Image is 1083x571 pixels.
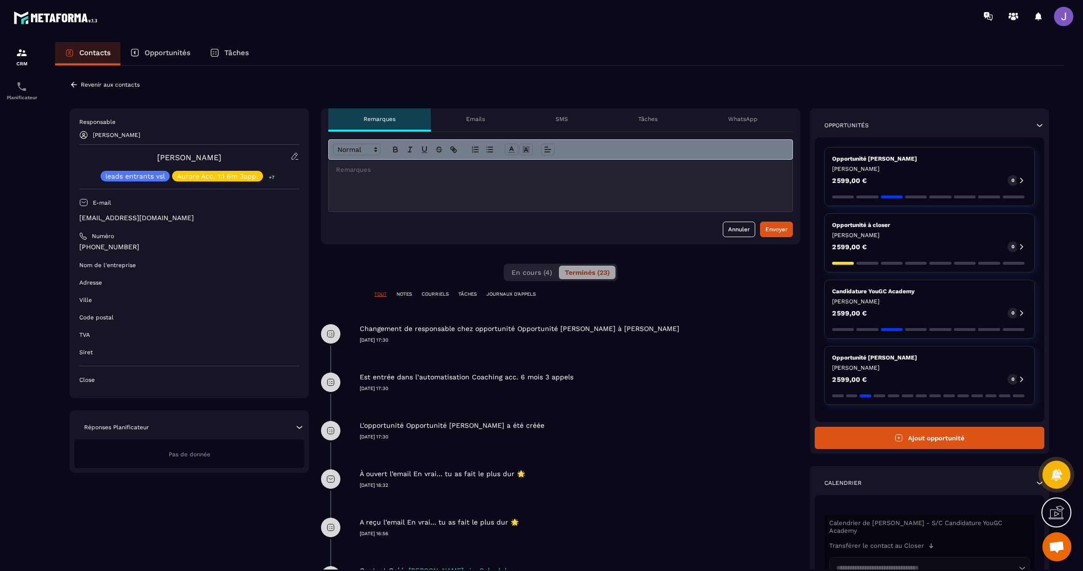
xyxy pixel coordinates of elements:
p: [PERSON_NAME] [832,298,1027,305]
p: Opportunités [145,48,190,57]
a: Contacts [55,42,120,65]
span: Terminés (23) [565,269,610,276]
p: JOURNAUX D'APPELS [486,291,536,298]
p: [DATE] 17:30 [360,434,800,440]
p: Opportunité [PERSON_NAME] [832,155,1027,163]
p: A reçu l’email En vrai… tu as fait le plus dur 🌟 [360,518,519,527]
p: 0 [1011,177,1014,184]
a: Tâches [200,42,259,65]
p: Réponses Planificateur [84,423,149,431]
p: Emails [466,115,485,123]
p: Opportunités [824,121,869,129]
span: En cours (4) [512,269,552,276]
p: [DATE] 16:56 [360,530,800,537]
a: [PERSON_NAME] [157,153,221,162]
button: Ajout opportunité [815,427,1044,449]
a: Opportunités [120,42,200,65]
p: Numéro [92,232,114,240]
p: [EMAIL_ADDRESS][DOMAIN_NAME] [79,213,299,223]
p: Tâches [224,48,249,57]
p: Siret [79,348,93,356]
p: À ouvert l’email En vrai… tu as fait le plus dur 🌟 [360,469,525,479]
p: Calendrier [824,479,862,487]
p: Revenir aux contacts [81,81,140,88]
p: [PERSON_NAME] [832,364,1027,372]
p: Changement de responsable chez opportunité Opportunité [PERSON_NAME] à [PERSON_NAME] [360,324,679,333]
p: COURRIELS [422,291,449,298]
p: +7 [265,172,278,182]
p: Opportunité [PERSON_NAME] [832,354,1027,361]
p: [DATE] 17:30 [360,385,800,392]
p: [PHONE_NUMBER] [79,242,299,252]
p: SMS [556,115,568,123]
p: leads entrants vsl [105,173,165,180]
p: 2 599,00 € [832,310,867,316]
img: scheduler [16,81,28,92]
p: Opportunité à closer [832,221,1027,229]
p: [PERSON_NAME] [832,165,1027,173]
p: Est entrée dans l’automatisation Coaching acc. 6 mois 3 appels [360,373,573,382]
div: Envoyer [765,225,788,234]
p: Candidature YouGC Academy [832,287,1027,295]
p: L'opportunité Opportunité [PERSON_NAME] a été créée [360,421,544,430]
p: Aurore Acc. 1:1 6m 3app. [177,173,258,180]
button: En cours (4) [506,266,558,279]
p: Close [79,376,299,384]
p: 0 [1011,376,1014,383]
p: [DATE] 17:30 [360,337,800,344]
p: Remarques [364,115,395,123]
p: NOTES [396,291,412,298]
p: [DATE] 18:32 [360,482,800,489]
span: Pas de donnée [169,451,210,458]
a: schedulerschedulerPlanificateur [2,74,41,107]
p: Contacts [79,48,111,57]
button: Envoyer [760,222,793,237]
p: Planificateur [2,95,41,100]
p: Responsable [79,118,299,126]
p: TÂCHES [458,291,477,298]
p: Tâches [638,115,658,123]
p: CRM [2,61,41,66]
p: Ville [79,296,92,304]
img: logo [14,9,101,27]
p: 0 [1011,310,1014,316]
a: formationformationCRM [2,40,41,74]
p: E-mail [93,199,111,207]
button: Terminés (23) [559,266,615,279]
p: 0 [1011,243,1014,250]
p: TVA [79,331,90,339]
p: WhatsApp [728,115,758,123]
p: 2 599,00 € [832,243,867,250]
p: Code postal [79,314,114,321]
div: Ouvrir le chat [1042,532,1071,561]
img: formation [16,47,28,59]
p: Adresse [79,279,102,286]
p: Nom de l'entreprise [79,261,136,269]
p: [PERSON_NAME] [832,231,1027,239]
p: 2 599,00 € [832,177,867,184]
p: 2 599,00 € [832,376,867,383]
p: [PERSON_NAME] [93,132,140,138]
button: Annuler [723,222,755,237]
p: TOUT [374,291,387,298]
